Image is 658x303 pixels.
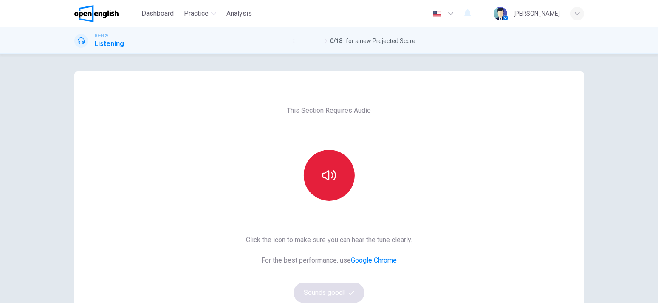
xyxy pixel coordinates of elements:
[184,9,209,19] span: Practice
[346,36,415,46] span: for a new Projected Score
[95,33,108,39] span: TOEFL®
[226,9,252,19] span: Analysis
[181,6,220,21] button: Practice
[141,9,174,19] span: Dashboard
[74,5,119,22] img: OpenEnglish logo
[246,235,412,245] span: Click the icon to make sure you can hear the tune clearly.
[432,11,442,17] img: en
[223,6,255,21] button: Analysis
[330,36,342,46] span: 0 / 18
[351,256,397,264] a: Google Chrome
[246,255,412,266] span: For the best performance, use
[74,5,138,22] a: OpenEnglish logo
[287,106,371,116] span: This Section Requires Audio
[494,7,507,20] img: Profile picture
[138,6,177,21] button: Dashboard
[514,9,560,19] div: [PERSON_NAME]
[95,39,124,49] h1: Listening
